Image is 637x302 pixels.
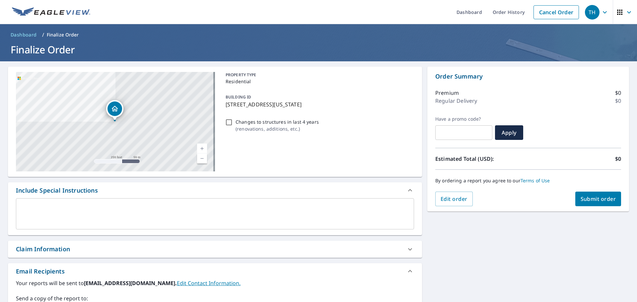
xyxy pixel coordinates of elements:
[197,144,207,153] a: Current Level 17, Zoom In
[575,192,621,206] button: Submit order
[226,72,411,78] p: PROPERTY TYPE
[435,72,621,81] p: Order Summary
[8,182,422,198] div: Include Special Instructions
[177,279,241,287] a: EditContactInfo
[197,153,207,163] a: Current Level 17, Zoom Out
[16,267,65,276] div: Email Recipients
[581,195,616,203] span: Submit order
[435,116,492,122] label: Have a promo code?
[500,129,518,136] span: Apply
[585,5,600,20] div: TH
[226,78,411,85] p: Residential
[435,155,528,163] p: Estimated Total (USD):
[236,118,319,125] p: Changes to structures in last 4 years
[615,97,621,105] p: $0
[42,31,44,39] li: /
[495,125,523,140] button: Apply
[16,186,98,195] div: Include Special Instructions
[106,100,123,121] div: Dropped pin, building 1, Residential property, 1854 Glendale Ave Kansas City, KS 66104
[441,195,467,203] span: Edit order
[435,89,459,97] p: Premium
[8,263,422,279] div: Email Recipients
[8,241,422,258] div: Claim Information
[521,177,550,184] a: Terms of Use
[226,100,411,108] p: [STREET_ADDRESS][US_STATE]
[8,30,39,40] a: Dashboard
[615,155,621,163] p: $0
[435,192,473,206] button: Edit order
[615,89,621,97] p: $0
[16,245,70,254] div: Claim Information
[236,125,319,132] p: ( renovations, additions, etc. )
[8,30,629,40] nav: breadcrumb
[12,7,90,17] img: EV Logo
[16,279,414,287] label: Your reports will be sent to
[533,5,579,19] a: Cancel Order
[84,279,177,287] b: [EMAIL_ADDRESS][DOMAIN_NAME].
[8,43,629,56] h1: Finalize Order
[11,31,37,38] span: Dashboard
[226,94,251,100] p: BUILDING ID
[47,31,79,38] p: Finalize Order
[435,97,477,105] p: Regular Delivery
[435,178,621,184] p: By ordering a report you agree to our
